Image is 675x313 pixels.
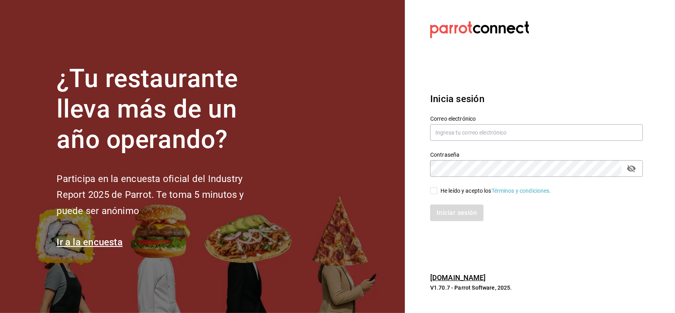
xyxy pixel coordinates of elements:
[430,284,643,292] p: V1.70.7 - Parrot Software, 2025.
[430,92,643,106] h3: Inicia sesión
[430,116,643,122] label: Correo electrónico
[492,188,551,194] a: Términos y condiciones.
[625,162,638,175] button: passwordField
[57,64,270,155] h1: ¿Tu restaurante lleva más de un año operando?
[430,124,643,141] input: Ingresa tu correo electrónico
[430,152,643,158] label: Contraseña
[430,273,486,282] a: [DOMAIN_NAME]
[441,187,551,195] div: He leído y acepto los
[57,237,123,248] a: Ir a la encuesta
[57,171,270,219] h2: Participa en la encuesta oficial del Industry Report 2025 de Parrot. Te toma 5 minutos y puede se...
